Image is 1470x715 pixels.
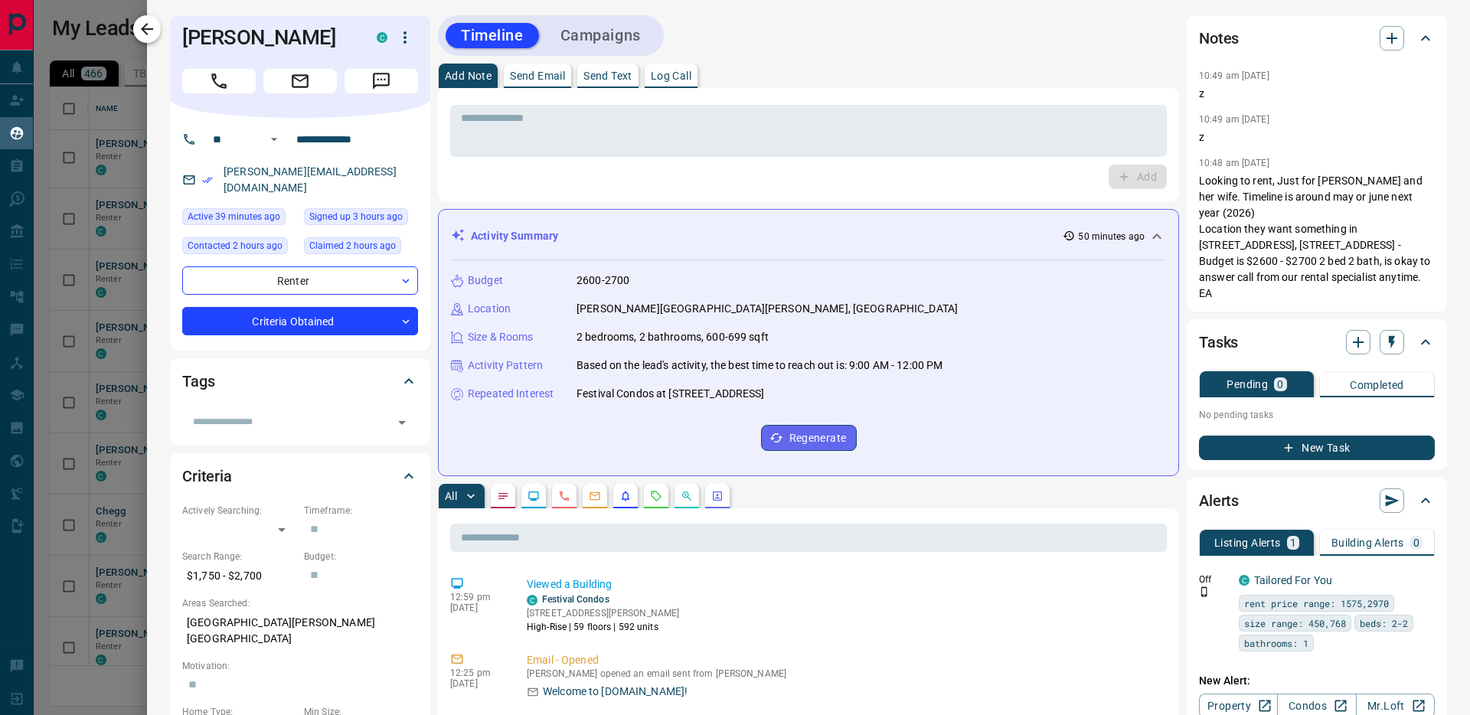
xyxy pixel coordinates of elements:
[451,222,1166,250] div: Activity Summary50 minutes ago
[1199,573,1230,586] p: Off
[510,70,565,81] p: Send Email
[182,504,296,517] p: Actively Searching:
[577,329,769,345] p: 2 bedrooms, 2 bathrooms, 600-699 sqft
[182,596,418,610] p: Areas Searched:
[1199,70,1269,81] p: 10:49 am [DATE]
[1360,615,1408,631] span: beds: 2-2
[527,652,1161,668] p: Email - Opened
[304,504,418,517] p: Timeframe:
[1244,596,1389,611] span: rent price range: 1575,2970
[450,602,504,613] p: [DATE]
[527,595,537,606] div: condos.ca
[1244,615,1346,631] span: size range: 450,768
[577,273,629,289] p: 2600-2700
[1254,574,1332,586] a: Tailored For You
[577,301,958,317] p: [PERSON_NAME][GEOGRAPHIC_DATA][PERSON_NAME], [GEOGRAPHIC_DATA]
[445,491,457,501] p: All
[1199,86,1435,102] p: z
[589,490,601,502] svg: Emails
[527,606,679,620] p: [STREET_ADDRESS][PERSON_NAME]
[182,610,418,651] p: [GEOGRAPHIC_DATA][PERSON_NAME][GEOGRAPHIC_DATA]
[265,130,283,149] button: Open
[182,464,232,488] h2: Criteria
[182,659,418,673] p: Motivation:
[445,70,492,81] p: Add Note
[577,357,942,374] p: Based on the lead's activity, the best time to reach out is: 9:00 AM - 12:00 PM
[188,238,283,253] span: Contacted 2 hours ago
[182,307,418,335] div: Criteria Obtained
[182,69,256,93] span: Call
[527,576,1161,593] p: Viewed a Building
[1227,379,1268,390] p: Pending
[1199,482,1435,519] div: Alerts
[1199,324,1435,361] div: Tasks
[304,550,418,563] p: Budget:
[1199,173,1435,302] p: Looking to rent, Just for [PERSON_NAME] and her wife. Timeline is around may or june next year (2...
[468,357,543,374] p: Activity Pattern
[391,412,413,433] button: Open
[182,369,214,393] h2: Tags
[681,490,693,502] svg: Opportunities
[1199,20,1435,57] div: Notes
[182,550,296,563] p: Search Range:
[309,238,396,253] span: Claimed 2 hours ago
[1331,537,1404,548] p: Building Alerts
[527,668,1161,679] p: [PERSON_NAME] opened an email sent from [PERSON_NAME]
[650,490,662,502] svg: Requests
[345,69,418,93] span: Message
[450,668,504,678] p: 12:25 pm
[711,490,724,502] svg: Agent Actions
[1214,537,1281,548] p: Listing Alerts
[182,458,418,495] div: Criteria
[542,594,609,605] a: Festival Condos
[543,684,688,700] p: Welcome to [DOMAIN_NAME]!
[558,490,570,502] svg: Calls
[497,490,509,502] svg: Notes
[577,386,765,402] p: Festival Condos at [STREET_ADDRESS]
[182,563,296,589] p: $1,750 - $2,700
[182,237,296,259] div: Mon Aug 18 2025
[619,490,632,502] svg: Listing Alerts
[1078,230,1145,243] p: 50 minutes ago
[468,386,554,402] p: Repeated Interest
[1244,635,1308,651] span: bathrooms: 1
[1290,537,1296,548] p: 1
[182,208,296,230] div: Mon Aug 18 2025
[1199,403,1435,426] p: No pending tasks
[1199,158,1269,168] p: 10:48 am [DATE]
[188,209,280,224] span: Active 39 minutes ago
[304,237,418,259] div: Mon Aug 18 2025
[468,273,503,289] p: Budget
[527,620,679,634] p: High-Rise | 59 floors | 592 units
[468,329,534,345] p: Size & Rooms
[1199,488,1239,513] h2: Alerts
[1239,575,1249,586] div: condos.ca
[450,592,504,602] p: 12:59 pm
[1199,436,1435,460] button: New Task
[309,209,403,224] span: Signed up 3 hours ago
[1199,673,1435,689] p: New Alert:
[1199,330,1238,354] h2: Tasks
[1199,129,1435,145] p: z
[182,266,418,295] div: Renter
[545,23,656,48] button: Campaigns
[182,25,354,50] h1: [PERSON_NAME]
[1277,379,1283,390] p: 0
[528,490,540,502] svg: Lead Browsing Activity
[377,32,387,43] div: condos.ca
[182,363,418,400] div: Tags
[446,23,539,48] button: Timeline
[468,301,511,317] p: Location
[1199,114,1269,125] p: 10:49 am [DATE]
[651,70,691,81] p: Log Call
[471,228,558,244] p: Activity Summary
[583,70,632,81] p: Send Text
[450,678,504,689] p: [DATE]
[224,165,397,194] a: [PERSON_NAME][EMAIL_ADDRESS][DOMAIN_NAME]
[1199,586,1210,597] svg: Push Notification Only
[1350,380,1404,390] p: Completed
[263,69,337,93] span: Email
[1413,537,1419,548] p: 0
[202,175,213,185] svg: Email Verified
[1199,26,1239,51] h2: Notes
